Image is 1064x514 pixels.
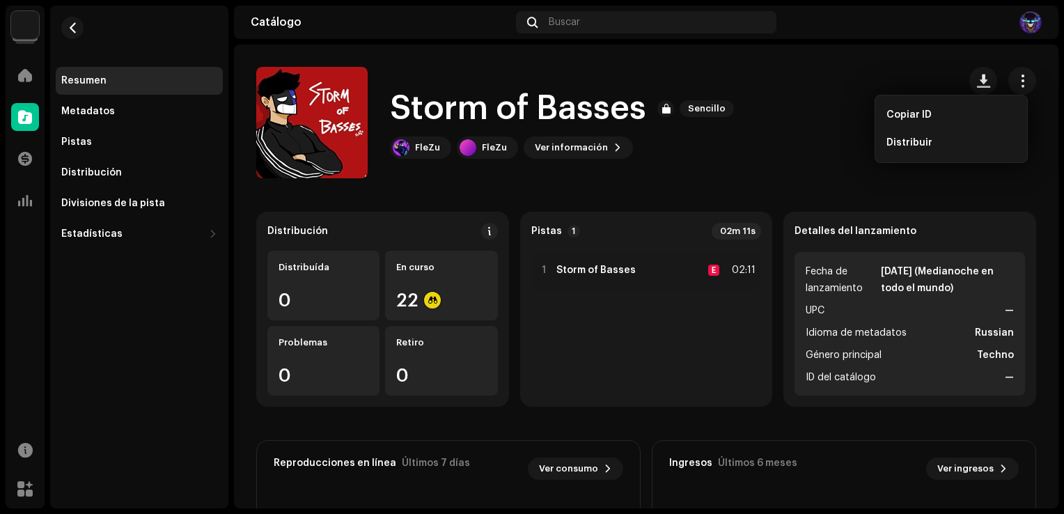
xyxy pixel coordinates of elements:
[61,75,107,86] div: Resumen
[531,226,562,237] strong: Pistas
[556,265,636,276] strong: Storm of Basses
[61,167,122,178] div: Distribución
[886,109,932,120] span: Copiar ID
[251,17,510,28] div: Catálogo
[1019,11,1042,33] img: fc4d4a2f-77b5-4e32-87d8-43afd371b011
[390,86,646,131] h1: Storm of Basses
[279,337,368,348] div: Problemas
[56,98,223,125] re-m-nav-item: Metadatos
[539,455,598,483] span: Ver consumo
[415,142,440,153] div: FleZu
[56,189,223,217] re-m-nav-item: Divisiones de la pista
[528,458,623,480] button: Ver consumo
[718,458,797,469] div: Últimos 6 meses
[680,100,734,117] span: Sencillo
[1005,302,1014,319] strong: —
[725,262,756,279] div: 02:11
[806,302,824,319] span: UPC
[712,223,761,240] div: 02m 11s
[56,128,223,156] re-m-nav-item: Pistas
[396,337,486,348] div: Retiro
[806,263,878,297] span: Fecha de lanzamiento
[61,137,92,148] div: Pistas
[56,159,223,187] re-m-nav-item: Distribución
[568,225,580,237] p-badge: 1
[1005,369,1014,386] strong: —
[669,458,712,469] div: Ingresos
[937,455,994,483] span: Ver ingresos
[926,458,1019,480] button: Ver ingresos
[524,137,633,159] button: Ver información
[56,220,223,248] re-m-nav-dropdown: Estadísticas
[11,11,39,39] img: 4d5a508c-c80f-4d99-b7fb-82554657661d
[279,262,368,273] div: Distribuída
[535,134,608,162] span: Ver información
[806,347,882,364] span: Género principal
[795,226,916,237] strong: Detalles del lanzamiento
[549,17,580,28] span: Buscar
[61,228,123,240] div: Estadísticas
[977,347,1014,364] strong: Techno
[482,142,507,153] div: FleZu
[267,226,328,237] div: Distribución
[881,263,1014,297] strong: [DATE] (Medianoche en todo el mundo)
[274,458,396,469] div: Reproducciones en línea
[402,458,470,469] div: Últimos 7 días
[61,106,115,117] div: Metadatos
[975,325,1014,341] strong: Russian
[806,369,876,386] span: ID del catálogo
[886,137,932,148] span: Distribuir
[708,265,719,276] div: E
[396,262,486,273] div: En curso
[806,325,907,341] span: Idioma de metadatos
[61,198,165,209] div: Divisiones de la pista
[56,67,223,95] re-m-nav-item: Resumen
[393,139,409,156] img: 0c2805a7-0429-4eac-8b1d-ac8b98161fd6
